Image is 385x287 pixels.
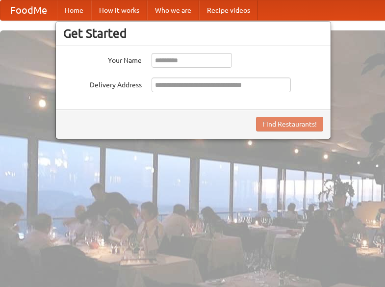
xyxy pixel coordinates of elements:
[256,117,323,131] button: Find Restaurants!
[199,0,258,20] a: Recipe videos
[0,0,57,20] a: FoodMe
[63,53,142,65] label: Your Name
[57,0,91,20] a: Home
[147,0,199,20] a: Who we are
[91,0,147,20] a: How it works
[63,78,142,90] label: Delivery Address
[63,26,323,41] h3: Get Started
